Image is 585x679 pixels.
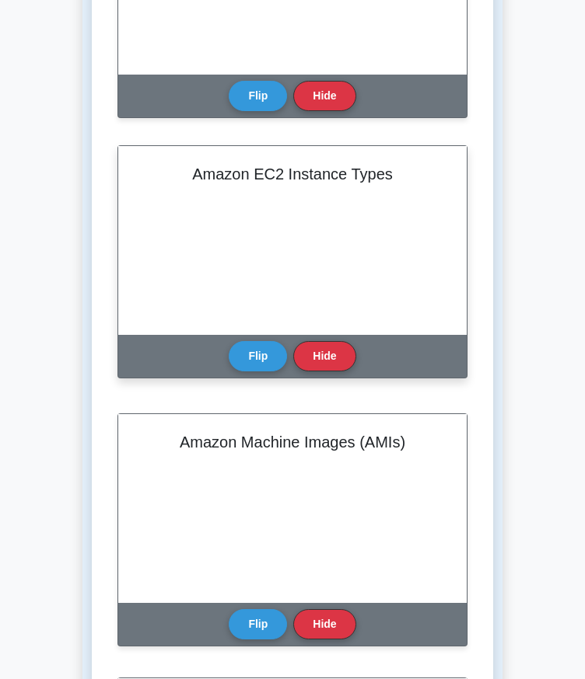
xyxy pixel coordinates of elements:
[229,609,287,639] button: Flip
[293,341,356,371] button: Hide
[229,341,287,371] button: Flip
[229,81,287,111] button: Flip
[137,433,448,451] h2: Amazon Machine Images (AMIs)
[293,81,356,111] button: Hide
[137,165,448,183] h2: Amazon EC2 Instance Types
[293,609,356,639] button: Hide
